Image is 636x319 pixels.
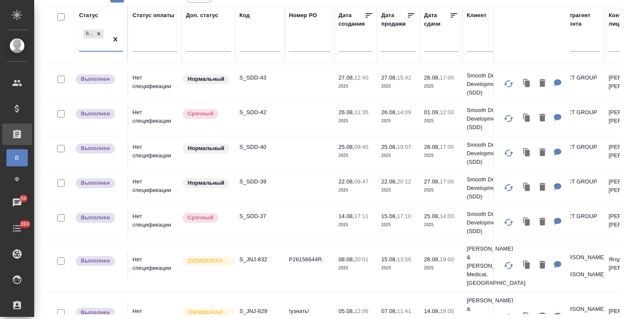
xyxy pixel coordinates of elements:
p: 08.08, [339,256,354,263]
p: 15.08, [381,256,397,263]
p: 07.08, [381,308,397,314]
p: 22.08, [339,178,354,185]
button: Для КМ: на услуги подписываем ДС (БД) по готовности дополнить названия услуг [550,257,566,274]
div: Доп. статус [186,11,218,20]
div: Код [239,11,250,20]
p: S_SDD-37 [239,212,280,221]
p: 2025 [381,221,415,229]
p: 14.08, [339,213,354,219]
p: 26.08, [381,109,397,115]
div: Выставляет ПМ после сдачи и проведения начислений. Последний этап для ПМа [75,177,123,189]
p: 20:01 [354,256,368,263]
p: SMCT GROUP LLC [559,177,600,195]
p: 17:00 [440,74,454,81]
div: Выставляет ПМ после сдачи и проведения начислений. Последний этап для ПМа [75,143,123,154]
div: Выполнен [82,29,104,39]
p: 2025 [339,151,373,160]
div: Выставляет ПМ после сдачи и проведения начислений. Последний этап для ПМа [75,307,123,319]
p: [DEMOGRAPHIC_DATA] [188,308,230,317]
p: 17:11 [354,213,368,219]
p: Выполнен [81,257,110,265]
td: Нет спецификации [128,104,182,134]
span: Ф [11,175,24,183]
span: 50 [15,194,32,203]
td: Нет спецификации [128,251,182,281]
a: Ф [6,171,28,188]
a: В [6,149,28,166]
button: Клонировать [519,75,535,92]
div: Статус по умолчанию для стандартных заказов [182,177,231,189]
p: 15.08, [381,213,397,219]
p: 2025 [381,82,415,91]
div: Выставляет ПМ после сдачи и проведения начислений. Последний этап для ПМа [75,212,123,224]
p: 25.08, [424,213,440,219]
p: Выполнен [81,144,110,153]
p: Smooth Drug Development (SDD) [467,71,508,97]
button: Удалить [535,109,550,127]
button: Клонировать [519,257,535,274]
p: 05.08, [339,308,354,314]
p: 15:42 [397,74,411,81]
p: Нормальный [188,144,224,153]
p: S_SDD-42 [239,108,280,117]
td: Нет спецификации [128,139,182,168]
p: 28.08, [424,256,440,263]
p: 09:45 [354,144,368,150]
p: 2025 [424,264,458,272]
p: S_JNJ-832 [239,255,280,264]
button: Обновить [498,255,519,276]
p: 2025 [339,117,373,125]
p: 28.08, [424,144,440,150]
button: Для КМ: переставить заказ на другое ЮЛ с нашей стороны и стороны клиента (USA), не закрывать до п... [550,75,566,92]
p: Smooth Drug Development (SDD) [467,141,508,166]
div: Номер PO [289,11,317,20]
button: Для КМ: переставить заказ на другое ЮЛ с нашей стороны и стороны клиента (USA), не закрывать до п... [550,109,566,127]
p: 14.08, [424,308,440,314]
p: S_JNJ-829 [239,307,280,316]
p: 27.08, [381,74,397,81]
p: Нормальный [188,75,224,83]
p: 19:00 [440,308,454,314]
p: 20:12 [397,178,411,185]
p: 2025 [424,221,458,229]
td: Нет спецификации [128,69,182,99]
div: Дата сдачи [424,11,450,28]
p: SMCT GROUP LLC [559,143,600,160]
p: Выполнен [81,109,110,118]
div: Выставляет ПМ после сдачи и проведения начислений. Последний этап для ПМа [75,255,123,267]
p: 2025 [381,117,415,125]
div: Дата создания [339,11,365,28]
p: 26.08, [339,109,354,115]
td: Нет спецификации [128,173,182,203]
td: Нет спецификации [128,208,182,238]
button: Для КМ: переставить заказ на другое ЮЛ с нашей стороны и стороны клиента (USA), не закрывать до п... [550,179,566,196]
p: [PERSON_NAME] & [PERSON_NAME] Medical, [GEOGRAPHIC_DATA] [467,245,508,287]
p: 25.08, [339,144,354,150]
p: 11:41 [397,308,411,314]
p: Smooth Drug Development (SDD) [467,210,508,236]
p: [DEMOGRAPHIC_DATA] [188,257,230,265]
button: Удалить [535,144,550,162]
span: 393 [15,220,35,228]
p: 2025 [424,186,458,195]
p: 28.08, [424,74,440,81]
button: Удалить [535,179,550,196]
p: 17:10 [397,213,411,219]
p: SMCT GROUP LLC [559,74,600,91]
div: Статус оплаты [132,11,174,20]
p: 2025 [381,186,415,195]
p: 13:56 [397,256,411,263]
div: Выставляется автоматически для первых 3 заказов нового контактного лица. Особое внимание [182,255,231,267]
div: Выставляется автоматически, если на указанный объем услуг необходимо больше времени в стандартном... [182,212,231,224]
p: 2025 [381,264,415,272]
p: 11:35 [354,109,368,115]
p: 2025 [424,82,458,91]
p: 19:00 [440,256,454,263]
p: 2025 [339,186,373,195]
div: Статус [79,11,98,20]
div: Выставляется автоматически для первых 3 заказов нового контактного лица. Особое внимание [182,307,231,319]
p: 17:00 [440,178,454,185]
button: Клонировать [519,109,535,127]
p: Smooth Drug Development (SDD) [467,175,508,201]
button: Обновить [498,74,519,94]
